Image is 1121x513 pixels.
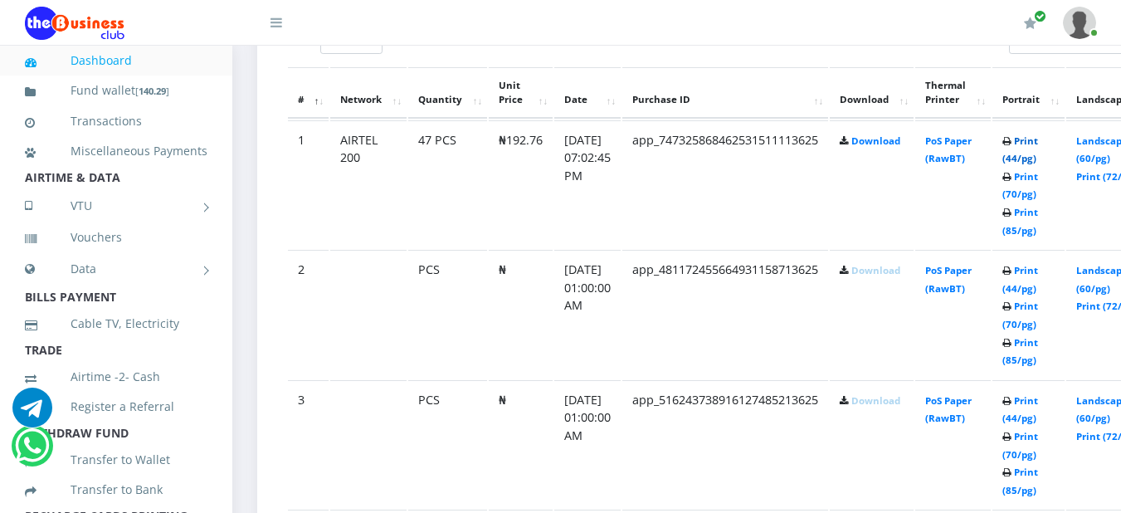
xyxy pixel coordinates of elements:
[25,248,207,290] a: Data
[554,380,621,509] td: [DATE] 01:00:00 AM
[1002,430,1038,461] a: Print (70/pg)
[288,380,329,509] td: 3
[330,120,407,249] td: AIRTEL 200
[408,250,487,379] td: PCS
[489,120,553,249] td: ₦192.76
[408,67,487,119] th: Quantity: activate to sort column ascending
[489,250,553,379] td: ₦
[622,380,828,509] td: app_516243738916127485213625
[288,67,329,119] th: #: activate to sort column descending
[1002,300,1038,330] a: Print (70/pg)
[554,250,621,379] td: [DATE] 01:00:00 AM
[851,134,900,147] a: Download
[554,120,621,249] td: [DATE] 07:02:45 PM
[622,67,828,119] th: Purchase ID: activate to sort column ascending
[408,120,487,249] td: 47 PCS
[25,132,207,170] a: Miscellaneous Payments
[25,471,207,509] a: Transfer to Bank
[851,264,900,276] a: Download
[1002,466,1038,496] a: Print (85/pg)
[139,85,166,97] b: 140.29
[25,305,207,343] a: Cable TV, Electricity
[489,380,553,509] td: ₦
[622,120,828,249] td: app_747325868462531511113625
[25,218,207,256] a: Vouchers
[15,438,49,466] a: Chat for support
[25,102,207,140] a: Transactions
[25,441,207,479] a: Transfer to Wallet
[25,71,207,110] a: Fund wallet[140.29]
[489,67,553,119] th: Unit Price: activate to sort column ascending
[925,264,972,295] a: PoS Paper (RawBT)
[622,250,828,379] td: app_481172455664931158713625
[288,120,329,249] td: 1
[1034,10,1046,22] span: Renew/Upgrade Subscription
[330,67,407,119] th: Network: activate to sort column ascending
[1002,336,1038,367] a: Print (85/pg)
[554,67,621,119] th: Date: activate to sort column ascending
[851,394,900,407] a: Download
[25,7,124,40] img: Logo
[1002,134,1038,165] a: Print (44/pg)
[408,380,487,509] td: PCS
[1024,17,1036,30] i: Renew/Upgrade Subscription
[25,42,207,80] a: Dashboard
[135,85,169,97] small: [ ]
[25,185,207,227] a: VTU
[992,67,1065,119] th: Portrait: activate to sort column ascending
[25,358,207,396] a: Airtime -2- Cash
[925,134,972,165] a: PoS Paper (RawBT)
[1002,394,1038,425] a: Print (44/pg)
[1002,170,1038,201] a: Print (70/pg)
[288,250,329,379] td: 2
[1002,264,1038,295] a: Print (44/pg)
[12,400,52,427] a: Chat for support
[25,388,207,426] a: Register a Referral
[830,67,914,119] th: Download: activate to sort column ascending
[1063,7,1096,39] img: User
[1002,206,1038,237] a: Print (85/pg)
[915,67,991,119] th: Thermal Printer: activate to sort column ascending
[925,394,972,425] a: PoS Paper (RawBT)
